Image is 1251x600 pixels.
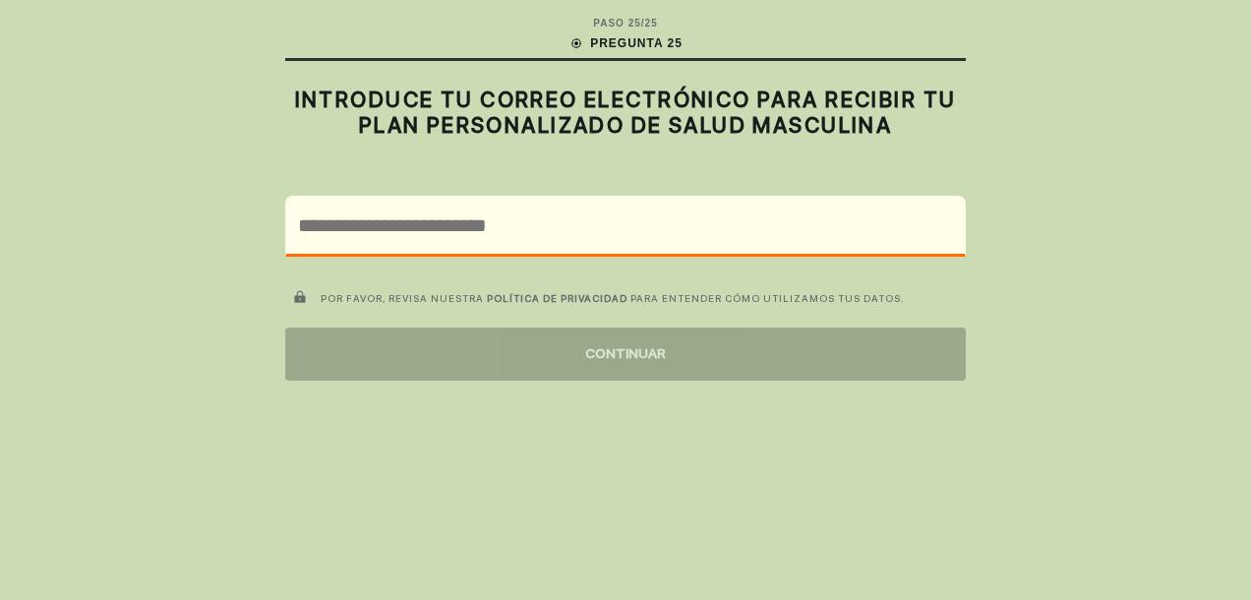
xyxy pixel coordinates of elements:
div: PASO 25 / 25 [593,16,657,30]
span: POR FAVOR, REVISA NUESTRA PARA ENTENDER CÓMO UTILIZAMOS TUS DATOS. [321,292,905,304]
h2: INTRODUCE TU CORREO ELECTRÓNICO PARA RECIBIR TU PLAN PERSONALIZADO DE SALUD MASCULINA [285,87,966,139]
div: CONTINUAR [285,328,966,381]
div: PREGUNTA 25 [568,34,683,52]
a: POLÍTICA DE PRIVACIDAD [487,292,627,304]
